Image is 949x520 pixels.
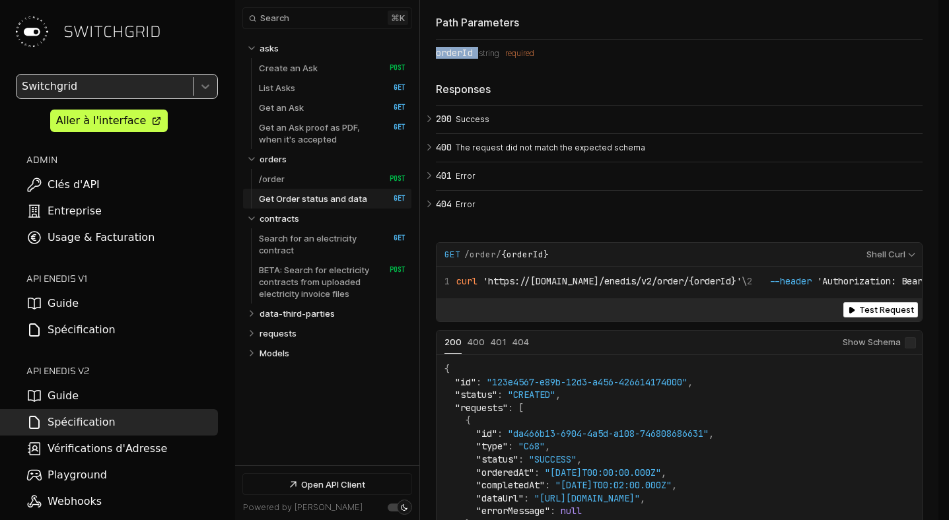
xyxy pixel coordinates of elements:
[259,102,304,114] p: Get an Ask
[259,260,405,304] a: BETA: Search for electricity contracts from uploaded electricity invoice files POST
[518,440,545,452] span: "C68"
[843,302,918,317] button: Test Request
[259,228,405,260] a: Search for an electricity contract GET
[260,304,406,323] a: data-third-parties
[260,209,406,228] a: contracts
[476,479,545,491] span: "completedAt"
[260,149,406,169] a: orders
[400,504,408,511] div: Set light mode
[466,414,471,426] span: {
[436,15,923,30] div: Path Parameters
[455,376,476,388] span: "id"
[769,275,812,287] span: --header
[859,305,914,315] span: Test Request
[260,343,406,363] a: Models
[545,467,661,478] span: "[DATE]T00:00:00.000Z"
[518,453,524,465] span: :
[259,62,318,74] p: Create an Ask
[380,83,405,92] span: GET
[709,428,714,439] span: ,
[56,113,146,129] div: Aller à l'interface
[259,169,405,189] a: /order POST
[497,389,503,401] span: :
[483,275,742,287] span: 'https://[DOMAIN_NAME]/enedis/v2/order/{orderId}'
[512,337,529,347] span: 404
[380,123,405,132] span: GET
[259,121,376,145] p: Get an Ask proof as PDF, when it's accepted
[487,376,687,388] span: "123e4567-e89b-12d3-a456-426614174000"
[843,331,916,354] label: Show Schema
[63,21,161,42] span: SWITCHGRID
[534,467,540,478] span: :
[436,142,452,152] span: 400
[50,110,168,132] a: Aller à l'interface
[260,347,289,359] p: Models
[555,389,561,401] span: ,
[243,474,411,494] a: Open API Client
[476,505,550,517] span: "errorMessage"
[380,234,405,243] span: GET
[436,199,452,209] span: 404
[436,191,923,218] button: 404 Error
[468,337,485,347] span: 400
[545,440,550,452] span: ,
[508,402,513,414] span: :
[640,492,645,504] span: ,
[479,49,499,58] span: string
[436,162,923,190] button: 401 Error
[259,189,405,209] a: Get Order status and data GET
[508,428,709,439] span: "da466b13-6904-4a5d-a108-746808686631"
[380,265,405,275] span: POST
[687,376,693,388] span: ,
[436,170,452,181] span: 401
[491,337,507,347] span: 401
[661,467,666,478] span: ,
[260,13,289,23] span: Search
[380,174,405,183] span: POST
[508,389,555,401] span: "CREATED"
[260,323,406,343] a: requests
[456,199,919,211] p: Error
[444,249,460,261] span: GET
[476,428,497,439] span: "id"
[529,453,577,465] span: "SUCCESS"
[11,11,53,53] img: Switchgrid Logo
[380,194,405,203] span: GET
[476,453,518,465] span: "status"
[476,467,534,478] span: "orderedAt"
[436,114,452,124] span: 200
[436,134,923,162] button: 400 The request did not match the expected schema
[260,42,279,54] p: asks
[259,98,405,117] a: Get an Ask GET
[259,117,405,149] a: Get an Ask proof as PDF, when it's accepted GET
[672,479,677,491] span: ,
[455,402,508,414] span: "requests"
[455,389,497,401] span: "status"
[436,48,473,58] div: orderId
[456,142,919,154] p: The request did not match the expected schema
[235,32,419,465] nav: Table of contents for Api
[456,275,477,287] span: curl
[524,492,529,504] span: :
[501,249,549,260] em: {orderId}
[577,453,582,465] span: ,
[476,492,524,504] span: "dataUrl"
[260,153,287,165] p: orders
[259,78,405,98] a: List Asks GET
[476,440,508,452] span: "type"
[534,492,640,504] span: "[URL][DOMAIN_NAME]"
[260,308,335,319] p: data-third-parties
[259,264,376,300] p: BETA: Search for electricity contracts from uploaded electricity invoice files
[456,170,919,182] p: Error
[545,479,550,491] span: :
[456,114,919,125] p: Success
[259,58,405,78] a: Create an Ask POST
[436,82,923,97] div: Responses
[497,428,503,439] span: :
[505,49,534,58] div: required
[508,440,513,452] span: :
[561,505,582,517] span: null
[26,272,218,285] h2: API ENEDIS v1
[444,275,747,287] span: \
[444,363,450,375] span: {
